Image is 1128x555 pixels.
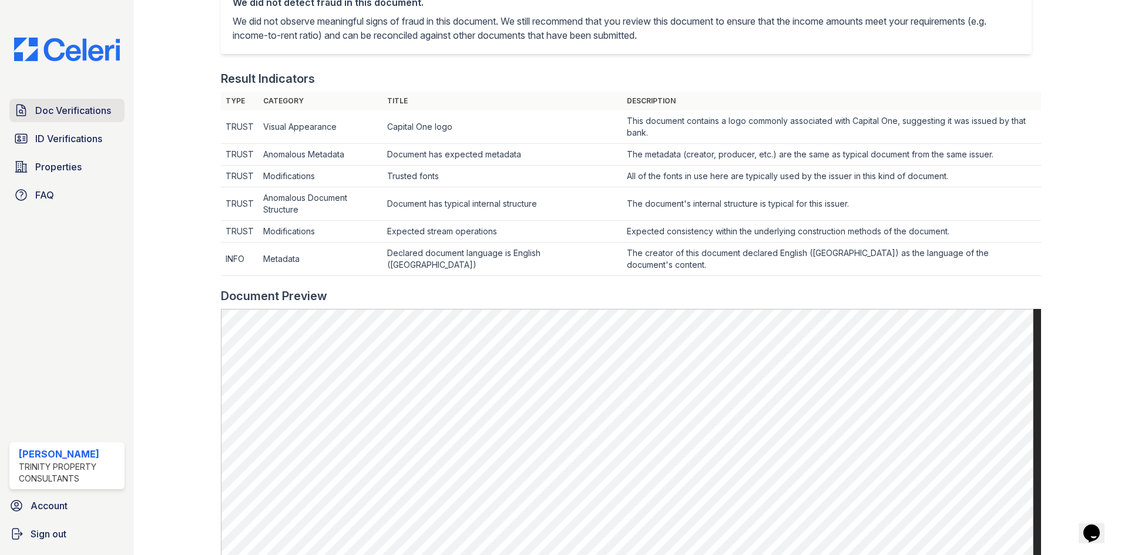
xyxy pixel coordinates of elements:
[35,160,82,174] span: Properties
[19,461,120,485] div: Trinity Property Consultants
[221,70,315,87] div: Result Indicators
[258,166,383,187] td: Modifications
[35,188,54,202] span: FAQ
[221,288,327,304] div: Document Preview
[221,110,258,144] td: TRUST
[382,187,622,221] td: Document has typical internal structure
[9,155,125,179] a: Properties
[382,92,622,110] th: Title
[258,110,383,144] td: Visual Appearance
[221,243,258,276] td: INFO
[5,38,129,61] img: CE_Logo_Blue-a8612792a0a2168367f1c8372b55b34899dd931a85d93a1a3d3e32e68fde9ad4.png
[221,166,258,187] td: TRUST
[221,92,258,110] th: Type
[31,499,68,513] span: Account
[622,144,1041,166] td: The metadata (creator, producer, etc.) are the same as typical document from the same issuer.
[221,187,258,221] td: TRUST
[622,187,1041,221] td: The document's internal structure is typical for this issuer.
[5,494,129,517] a: Account
[258,243,383,276] td: Metadata
[19,447,120,461] div: [PERSON_NAME]
[258,187,383,221] td: Anomalous Document Structure
[382,166,622,187] td: Trusted fonts
[31,527,66,541] span: Sign out
[233,14,1020,42] p: We did not observe meaningful signs of fraud in this document. We still recommend that you review...
[622,221,1041,243] td: Expected consistency within the underlying construction methods of the document.
[35,103,111,117] span: Doc Verifications
[221,221,258,243] td: TRUST
[258,221,383,243] td: Modifications
[1079,508,1116,543] iframe: chat widget
[9,127,125,150] a: ID Verifications
[382,144,622,166] td: Document has expected metadata
[622,243,1041,276] td: The creator of this document declared English ([GEOGRAPHIC_DATA]) as the language of the document...
[382,110,622,144] td: Capital One logo
[382,243,622,276] td: Declared document language is English ([GEOGRAPHIC_DATA])
[35,132,102,146] span: ID Verifications
[382,221,622,243] td: Expected stream operations
[258,92,383,110] th: Category
[622,166,1041,187] td: All of the fonts in use here are typically used by the issuer in this kind of document.
[9,183,125,207] a: FAQ
[258,144,383,166] td: Anomalous Metadata
[5,522,129,546] a: Sign out
[622,110,1041,144] td: This document contains a logo commonly associated with Capital One, suggesting it was issued by t...
[622,92,1041,110] th: Description
[9,99,125,122] a: Doc Verifications
[221,144,258,166] td: TRUST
